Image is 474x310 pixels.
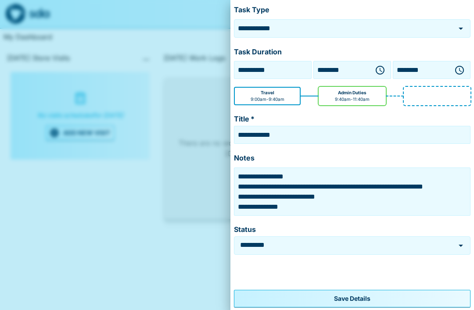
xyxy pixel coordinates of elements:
[261,89,274,96] p: Travel
[338,89,366,96] p: Admin Duties
[234,224,470,235] label: Status
[335,96,370,103] p: 9:40am - 11:40am
[234,290,470,307] button: Save Details
[234,46,470,58] p: Task Duration
[236,63,309,77] input: Choose date, selected date is 14 Oct 2025
[234,153,470,164] p: Notes
[234,4,470,16] p: Task Type
[455,239,467,252] button: Open
[395,63,447,77] input: Choose time, selected time is 11:40 AM
[234,114,470,124] label: Title
[251,96,284,103] p: 9:00am - 9:40am
[455,22,467,35] button: Open
[316,63,368,77] input: Choose time, selected time is 9:40 AM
